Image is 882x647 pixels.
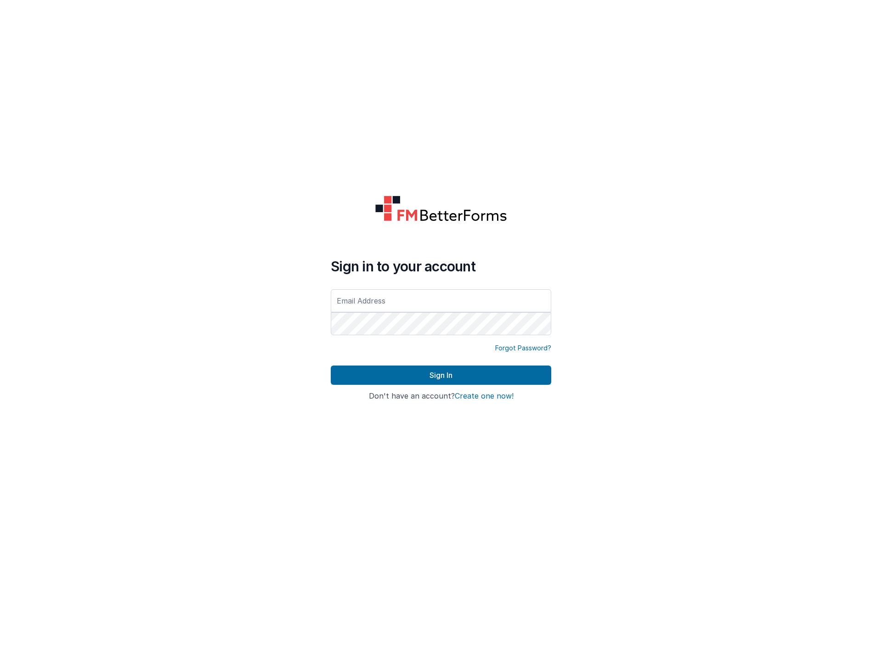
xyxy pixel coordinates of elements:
[331,366,551,385] button: Sign In
[455,392,514,400] button: Create one now!
[331,258,551,275] h4: Sign in to your account
[331,289,551,312] input: Email Address
[495,343,551,353] a: Forgot Password?
[331,392,551,400] h4: Don't have an account?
